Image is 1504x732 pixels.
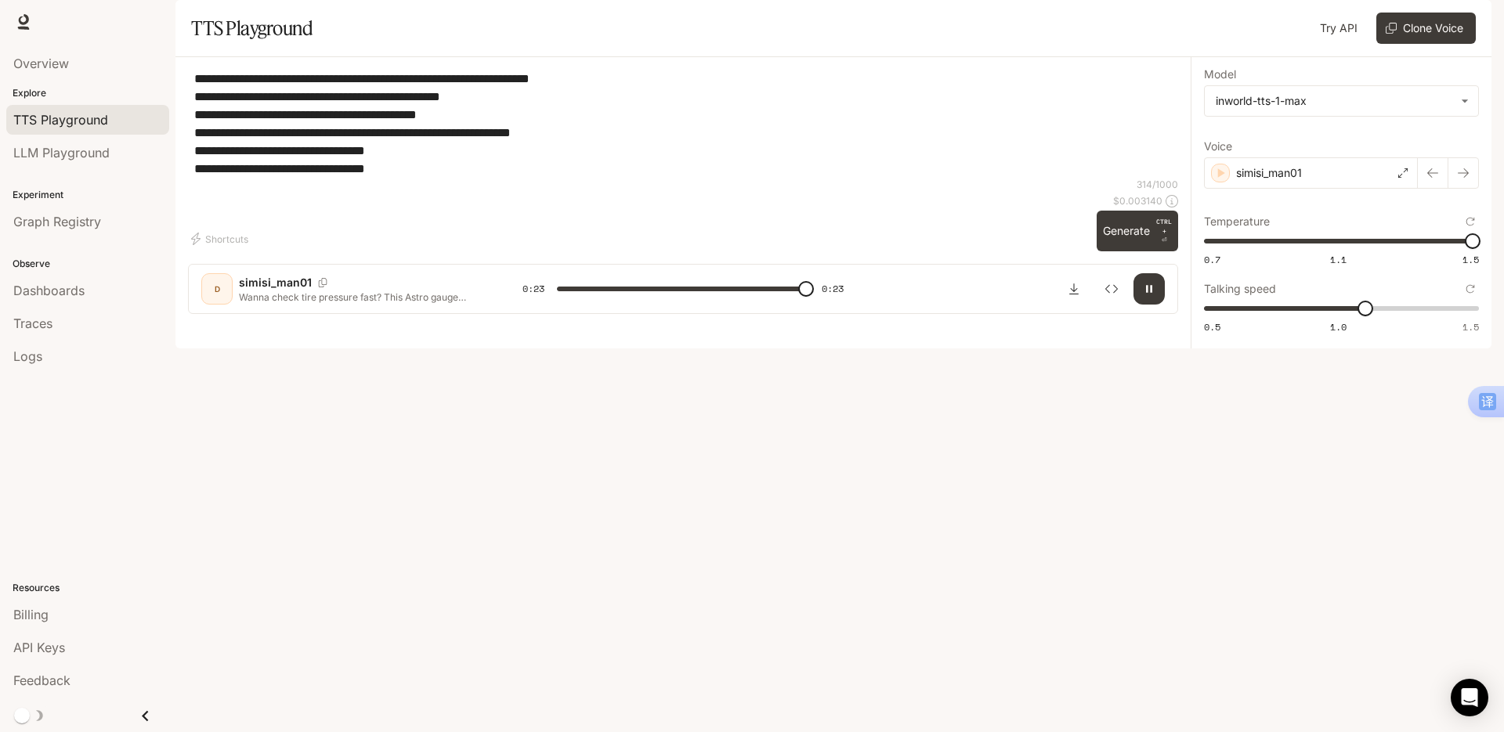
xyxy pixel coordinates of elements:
[1462,320,1479,334] span: 1.5
[1462,280,1479,297] button: Reset to default
[522,281,544,297] span: 0:23
[1462,253,1479,266] span: 1.5
[1205,86,1478,116] div: inworld-tts-1-max
[1236,165,1302,181] p: simisi_man01
[1451,679,1488,716] div: Open Intercom Messenger
[1096,273,1127,305] button: Inspect
[1314,13,1364,44] a: Try API
[1204,283,1276,294] p: Talking speed
[1462,213,1479,230] button: Reset to default
[1330,320,1347,334] span: 1.0
[191,13,313,44] h1: TTS Playground
[1204,253,1220,266] span: 0.7
[1204,141,1232,152] p: Voice
[1204,216,1270,227] p: Temperature
[1376,13,1476,44] button: Clone Voice
[239,275,312,290] p: simisi_man01
[1330,253,1347,266] span: 1.1
[1156,217,1172,245] p: ⏎
[188,226,255,251] button: Shortcuts
[1097,211,1178,251] button: GenerateCTRL +⏎
[204,276,230,301] div: D
[822,281,844,297] span: 0:23
[1204,320,1220,334] span: 0.5
[1058,273,1090,305] button: Download audio
[239,290,485,304] p: Wanna check tire pressure fast? This Astro gauge makes it super easy. Turn it on—the light helps ...
[1216,93,1453,109] div: inworld-tts-1-max
[1204,69,1236,80] p: Model
[1137,178,1178,191] p: 314 / 1000
[312,278,334,287] button: Copy Voice ID
[1156,217,1172,236] p: CTRL +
